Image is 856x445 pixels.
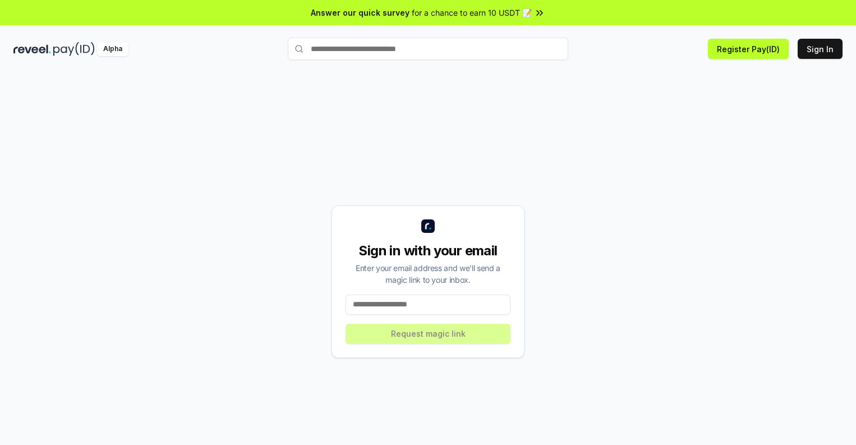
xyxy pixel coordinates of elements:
button: Register Pay(ID) [708,39,789,59]
span: Answer our quick survey [311,7,409,19]
div: Alpha [97,42,128,56]
div: Enter your email address and we’ll send a magic link to your inbox. [346,262,510,286]
button: Sign In [798,39,843,59]
img: logo_small [421,219,435,233]
span: for a chance to earn 10 USDT 📝 [412,7,532,19]
img: reveel_dark [13,42,51,56]
img: pay_id [53,42,95,56]
div: Sign in with your email [346,242,510,260]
